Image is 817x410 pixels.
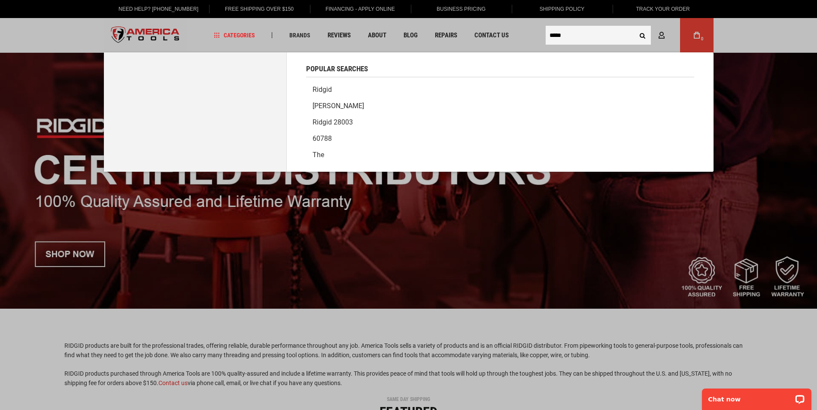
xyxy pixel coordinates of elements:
[289,32,310,38] span: Brands
[306,98,694,114] a: [PERSON_NAME]
[214,32,255,38] span: Categories
[635,27,651,43] button: Search
[210,30,259,41] a: Categories
[306,65,368,73] span: Popular Searches
[696,383,817,410] iframe: LiveChat chat widget
[306,114,694,131] a: Ridgid 28003
[306,147,694,163] a: The
[306,131,694,147] a: 60788
[285,30,314,41] a: Brands
[306,82,694,98] a: Ridgid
